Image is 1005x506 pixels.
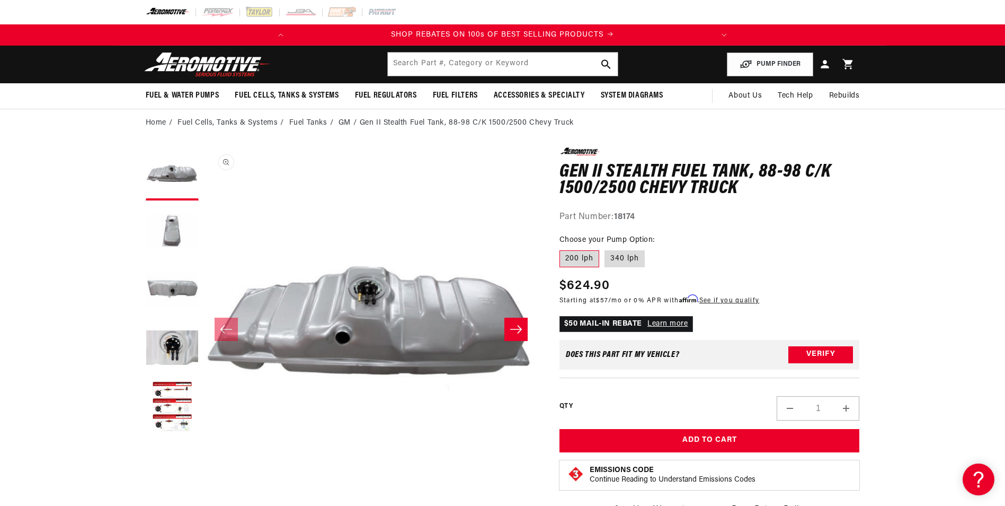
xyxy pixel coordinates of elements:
nav: breadcrumbs [146,117,860,129]
button: Load image 5 in gallery view [146,381,199,434]
a: Fuel Tanks [289,117,327,129]
button: PUMP FINDER [727,53,813,76]
span: Affirm [679,295,698,303]
img: Aeromotive [141,52,274,77]
strong: Emissions Code [590,466,654,474]
button: Load image 4 in gallery view [146,322,199,376]
button: Emissions CodeContinue Reading to Understand Emissions Codes [590,466,755,485]
summary: Rebuilds [821,83,868,109]
span: Fuel & Water Pumps [146,90,219,101]
button: Add to Cart [559,429,860,453]
img: Emissions code [567,466,584,483]
li: Fuel Cells, Tanks & Systems [177,117,287,129]
label: 200 lph [559,250,599,267]
a: Home [146,117,166,129]
a: About Us [721,83,770,109]
summary: System Diagrams [593,83,671,108]
button: Verify [788,346,853,363]
div: Announcement [291,29,714,41]
summary: Tech Help [770,83,821,109]
label: QTY [559,402,573,411]
a: GM [339,117,351,129]
summary: Fuel Filters [425,83,486,108]
slideshow-component: Translation missing: en.sections.announcements.announcement_bar [119,24,886,46]
p: Continue Reading to Understand Emissions Codes [590,475,755,485]
span: SHOP REBATES ON 100s OF BEST SELLING PRODUCTS [391,31,603,39]
span: Fuel Cells, Tanks & Systems [235,90,339,101]
span: $624.90 [559,276,610,295]
button: Translation missing: en.sections.announcements.next_announcement [714,24,735,46]
span: About Us [728,92,762,100]
h1: Gen II Stealth Fuel Tank, 88-98 C/K 1500/2500 Chevy Truck [559,164,860,197]
button: Slide left [215,318,238,341]
span: Accessories & Specialty [494,90,585,101]
a: SHOP REBATES ON 100s OF BEST SELLING PRODUCTS [291,29,714,41]
summary: Accessories & Specialty [486,83,593,108]
span: Tech Help [778,90,813,102]
button: Load image 1 in gallery view [146,147,199,200]
div: Does This part fit My vehicle? [566,351,680,359]
p: Starting at /mo or 0% APR with . [559,295,759,306]
button: search button [594,53,618,76]
span: $57 [596,298,608,304]
span: Fuel Filters [433,90,478,101]
button: Translation missing: en.sections.announcements.previous_announcement [270,24,291,46]
p: $50 MAIL-IN REBATE [559,316,693,332]
button: Load image 3 in gallery view [146,264,199,317]
label: 340 lph [604,250,645,267]
a: Learn more [647,320,688,328]
li: Gen II Stealth Fuel Tank, 88-98 C/K 1500/2500 Chevy Truck [360,117,574,129]
a: See if you qualify - Learn more about Affirm Financing (opens in modal) [699,298,759,304]
button: Load image 2 in gallery view [146,206,199,259]
button: Slide right [504,318,528,341]
span: Fuel Regulators [355,90,417,101]
input: Search by Part Number, Category or Keyword [388,53,618,76]
strong: 18174 [614,213,635,221]
legend: Choose your Pump Option: [559,234,656,246]
div: Part Number: [559,211,860,224]
span: System Diagrams [601,90,663,101]
summary: Fuel Regulators [347,83,425,108]
summary: Fuel Cells, Tanks & Systems [227,83,346,108]
div: 1 of 2 [291,29,714,41]
span: Rebuilds [829,90,860,102]
summary: Fuel & Water Pumps [138,83,227,108]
